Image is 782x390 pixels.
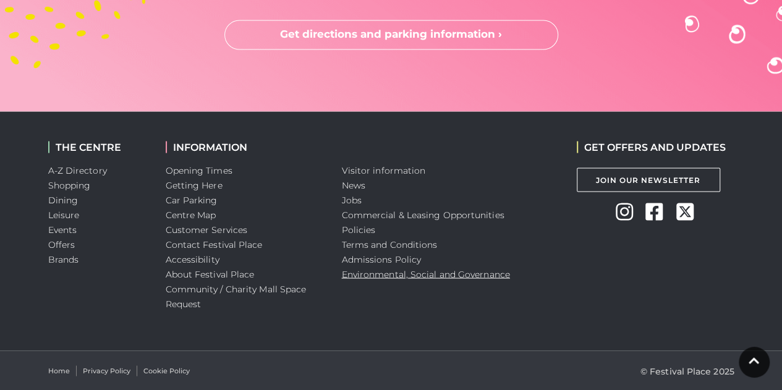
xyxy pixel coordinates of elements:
a: Jobs [342,194,362,205]
a: Cookie Policy [143,365,190,376]
a: Join Our Newsletter [577,167,720,192]
a: Dining [48,194,79,205]
a: News [342,179,365,190]
a: Car Parking [166,194,218,205]
a: Getting Here [166,179,223,190]
a: Environmental, Social and Governance [342,268,510,279]
a: Commercial & Leasing Opportunities [342,209,504,220]
h2: GET OFFERS AND UPDATES [577,141,726,153]
a: Home [48,365,70,376]
a: Admissions Policy [342,253,422,265]
a: About Festival Place [166,268,255,279]
p: © Festival Place 2025 [640,363,734,378]
a: Visitor information [342,164,426,176]
a: Centre Map [166,209,216,220]
a: Accessibility [166,253,219,265]
a: Opening Times [166,164,232,176]
a: Get directions and parking information › [224,20,558,49]
a: Privacy Policy [83,365,130,376]
a: Shopping [48,179,91,190]
a: Terms and Conditions [342,239,438,250]
a: Offers [48,239,75,250]
a: Leisure [48,209,80,220]
h2: INFORMATION [166,141,323,153]
a: A-Z Directory [48,164,107,176]
h2: THE CENTRE [48,141,147,153]
a: Community / Charity Mall Space Request [166,283,307,309]
a: Events [48,224,77,235]
a: Brands [48,253,79,265]
a: Contact Festival Place [166,239,263,250]
a: Policies [342,224,376,235]
a: Customer Services [166,224,248,235]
